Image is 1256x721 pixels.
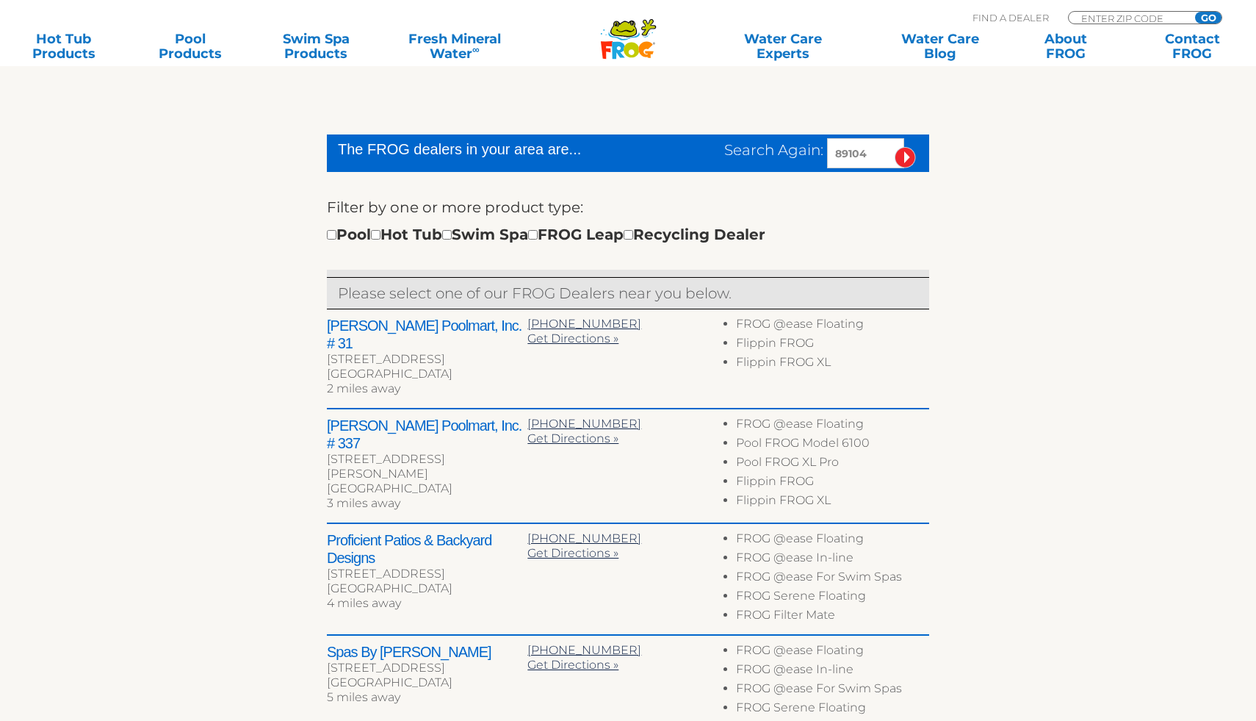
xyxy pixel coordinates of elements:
[338,281,918,305] p: Please select one of our FROG Dealers near you below.
[736,700,929,720] li: FROG Serene Floating
[724,141,823,159] span: Search Again:
[327,481,527,496] div: [GEOGRAPHIC_DATA]
[141,32,239,61] a: PoolProducts
[736,643,929,662] li: FROG @ease Floating
[327,567,527,581] div: [STREET_ADDRESS]
[327,367,527,381] div: [GEOGRAPHIC_DATA]
[327,643,527,661] h2: Spas By [PERSON_NAME]
[895,147,916,168] input: Submit
[736,531,929,550] li: FROG @ease Floating
[327,381,400,395] span: 2 miles away
[327,352,527,367] div: [STREET_ADDRESS]
[327,417,527,452] h2: [PERSON_NAME] Poolmart, Inc. # 337
[527,531,641,545] a: [PHONE_NUMBER]
[327,223,765,246] div: Pool Hot Tub Swim Spa FROG Leap Recycling Dealer
[472,43,480,55] sup: ∞
[327,452,527,481] div: [STREET_ADDRESS][PERSON_NAME]
[327,596,401,610] span: 4 miles away
[327,496,400,510] span: 3 miles away
[527,643,641,657] a: [PHONE_NUMBER]
[736,455,929,474] li: Pool FROG XL Pro
[327,531,527,567] h2: Proficient Patios & Backyard Designs
[736,681,929,700] li: FROG @ease For Swim Spas
[327,196,583,219] label: Filter by one or more product type:
[704,32,863,61] a: Water CareExperts
[327,581,527,596] div: [GEOGRAPHIC_DATA]
[527,331,618,345] a: Get Directions »
[267,32,366,61] a: Swim SpaProducts
[1195,12,1221,24] input: GO
[736,608,929,627] li: FROG Filter Mate
[527,546,618,560] a: Get Directions »
[972,11,1049,24] p: Find A Dealer
[736,550,929,570] li: FROG @ease In-line
[327,317,527,352] h2: [PERSON_NAME] Poolmart, Inc. # 31
[736,662,929,681] li: FROG @ease In-line
[891,32,989,61] a: Water CareBlog
[393,32,516,61] a: Fresh MineralWater∞
[736,317,929,336] li: FROG @ease Floating
[1143,32,1241,61] a: ContactFROG
[327,690,400,704] span: 5 miles away
[527,658,618,672] a: Get Directions »
[736,417,929,436] li: FROG @ease Floating
[1017,32,1116,61] a: AboutFROG
[527,431,618,445] a: Get Directions »
[338,138,634,160] div: The FROG dealers in your area are...
[527,417,641,431] a: [PHONE_NUMBER]
[327,675,527,690] div: [GEOGRAPHIC_DATA]
[736,355,929,374] li: Flippin FROG XL
[736,493,929,512] li: Flippin FROG XL
[736,589,929,608] li: FROG Serene Floating
[736,474,929,493] li: Flippin FROG
[1080,12,1179,24] input: Zip Code Form
[736,570,929,589] li: FROG @ease For Swim Spas
[736,336,929,355] li: Flippin FROG
[327,661,527,675] div: [STREET_ADDRESS]
[527,317,641,331] a: [PHONE_NUMBER]
[15,32,113,61] a: Hot TubProducts
[736,436,929,455] li: Pool FROG Model 6100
